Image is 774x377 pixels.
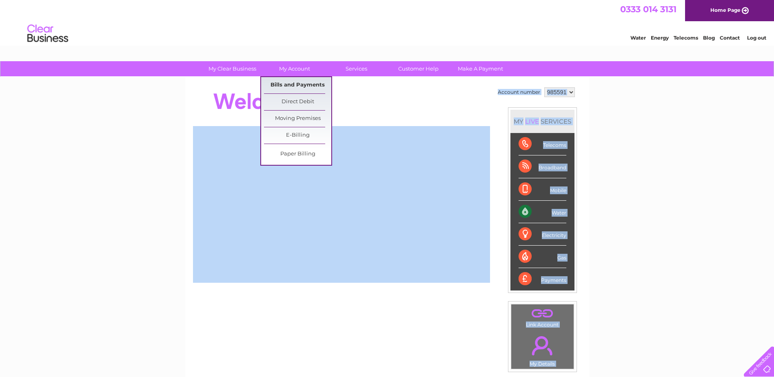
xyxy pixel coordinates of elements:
[511,304,574,330] td: Link Account
[511,329,574,369] td: My Details
[519,133,566,155] div: Telecoms
[519,155,566,178] div: Broadband
[519,201,566,223] div: Water
[264,77,331,93] a: Bills and Payments
[630,35,646,41] a: Water
[519,268,566,290] div: Payments
[651,35,669,41] a: Energy
[720,35,740,41] a: Contact
[264,94,331,110] a: Direct Debit
[496,85,542,99] td: Account number
[199,61,266,76] a: My Clear Business
[519,178,566,201] div: Mobile
[620,4,676,14] a: 0333 014 3131
[513,306,572,321] a: .
[323,61,390,76] a: Services
[264,127,331,144] a: E-Billing
[703,35,715,41] a: Blog
[523,118,541,125] div: LIVE
[264,146,331,162] a: Paper Billing
[519,223,566,246] div: Electricity
[747,35,766,41] a: Log out
[27,21,69,46] img: logo.png
[264,111,331,127] a: Moving Premises
[510,110,574,133] div: MY SERVICES
[674,35,698,41] a: Telecoms
[195,4,580,40] div: Clear Business is a trading name of Verastar Limited (registered in [GEOGRAPHIC_DATA] No. 3667643...
[261,61,328,76] a: My Account
[519,246,566,268] div: Gas
[447,61,514,76] a: Make A Payment
[513,331,572,360] a: .
[385,61,452,76] a: Customer Help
